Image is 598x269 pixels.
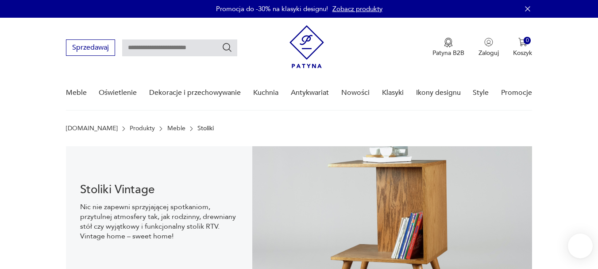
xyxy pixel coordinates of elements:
button: Zaloguj [478,38,499,57]
img: Ikonka użytkownika [484,38,493,47]
p: Nic nie zapewni sprzyjającej spotkaniom, przytulnej atmosfery tak, jak rodzinny, drewniany stół c... [80,202,239,241]
button: 0Koszyk [513,38,532,57]
p: Promocja do -30% na klasyki designu! [216,4,328,13]
a: Antykwariat [291,76,329,110]
img: Ikona koszyka [518,38,527,47]
a: Style [473,76,489,110]
a: Oświetlenie [99,76,137,110]
button: Sprzedawaj [66,39,115,56]
button: Szukaj [222,42,232,53]
a: Ikona medaluPatyna B2B [432,38,464,57]
button: Patyna B2B [432,38,464,57]
a: Produkty [130,125,155,132]
a: Dekoracje i przechowywanie [149,76,241,110]
a: Promocje [501,76,532,110]
p: Zaloguj [478,49,499,57]
a: Ikony designu [416,76,461,110]
div: 0 [524,37,531,44]
a: Sprzedawaj [66,45,115,51]
p: Koszyk [513,49,532,57]
a: Kuchnia [253,76,278,110]
a: Meble [66,76,87,110]
img: Patyna - sklep z meblami i dekoracjami vintage [289,25,324,68]
a: Nowości [341,76,370,110]
p: Stoliki [197,125,214,132]
a: Klasyki [382,76,404,110]
a: Meble [167,125,185,132]
a: Zobacz produkty [332,4,382,13]
p: Patyna B2B [432,49,464,57]
img: Ikona medalu [444,38,453,47]
h1: Stoliki Vintage [80,184,239,195]
iframe: Smartsupp widget button [568,234,593,258]
a: [DOMAIN_NAME] [66,125,118,132]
